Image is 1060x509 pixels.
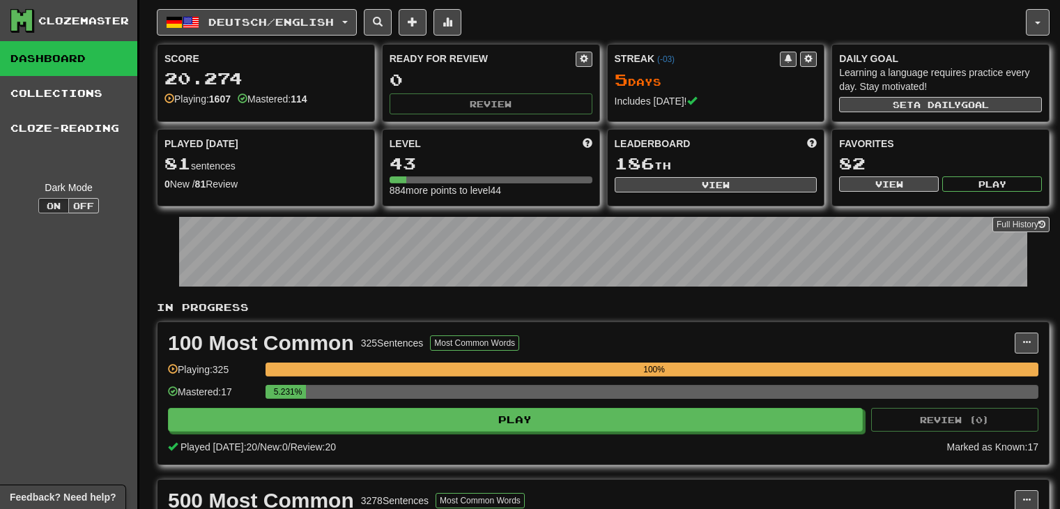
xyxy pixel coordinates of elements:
div: Playing: 325 [168,363,259,386]
div: Score [164,52,367,66]
span: / [257,441,260,453]
button: Seta dailygoal [839,97,1042,112]
div: Mastered: [238,92,307,106]
div: Ready for Review [390,52,576,66]
button: More stats [433,9,461,36]
div: 20.274 [164,70,367,87]
button: Play [942,176,1042,192]
div: Daily Goal [839,52,1042,66]
strong: 81 [195,178,206,190]
div: 884 more points to level 44 [390,183,592,197]
button: Most Common Words [436,493,525,508]
button: Play [168,408,863,432]
span: This week in points, UTC [807,137,817,151]
div: 100% [270,363,1038,377]
a: Full History [992,217,1050,232]
div: 0 [390,71,592,89]
button: Review [390,93,592,114]
div: Marked as Known: 17 [946,440,1038,454]
span: / [288,441,291,453]
button: On [38,198,69,213]
span: Level [390,137,421,151]
button: Most Common Words [430,335,519,351]
button: Search sentences [364,9,392,36]
a: (-03) [657,54,675,64]
div: Streak [615,52,781,66]
button: View [615,177,817,192]
div: New / Review [164,177,367,191]
span: 81 [164,153,191,173]
button: Deutsch/English [157,9,357,36]
button: View [839,176,939,192]
span: 186 [615,153,654,173]
div: Mastered: 17 [168,385,259,408]
div: 82 [839,155,1042,172]
button: Add sentence to collection [399,9,427,36]
div: Includes [DATE]! [615,94,817,108]
span: Deutsch / English [208,16,334,28]
strong: 0 [164,178,170,190]
strong: 1607 [209,93,231,105]
div: 5.231% [270,385,306,399]
div: Clozemaster [38,14,129,28]
span: Leaderboard [615,137,691,151]
div: Playing: [164,92,231,106]
div: 3278 Sentences [361,494,429,508]
div: 43 [390,155,592,172]
span: Open feedback widget [10,490,116,504]
div: Learning a language requires practice every day. Stay motivated! [839,66,1042,93]
span: New: 0 [260,441,288,453]
div: Favorites [839,137,1042,151]
span: 5 [615,70,628,89]
p: In Progress [157,301,1050,314]
button: Off [68,198,99,213]
div: th [615,155,817,173]
div: sentences [164,155,367,173]
strong: 114 [291,93,307,105]
div: 325 Sentences [361,336,424,350]
span: Score more points to level up [583,137,592,151]
span: Review: 20 [291,441,336,453]
button: Review (0) [871,408,1038,432]
span: Played [DATE] [164,137,238,151]
div: 100 Most Common [168,333,354,354]
span: a daily [914,100,961,109]
span: Played [DATE]: 20 [180,441,257,453]
div: Dark Mode [10,181,127,195]
div: Day s [615,71,817,89]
